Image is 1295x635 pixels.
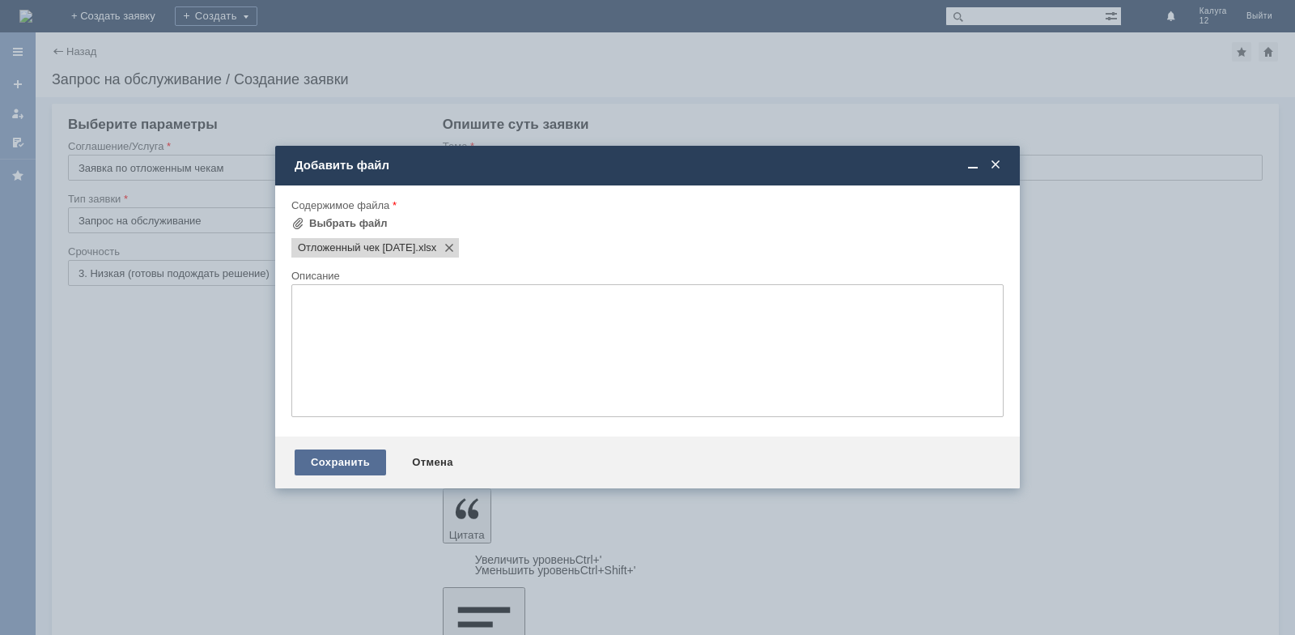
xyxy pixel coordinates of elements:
div: Добрый вечер. Прошу удалить отложенный чек во вложении. [GEOGRAPHIC_DATA]. [6,6,236,45]
div: Содержимое файла [291,200,1000,211]
div: Описание [291,271,1000,281]
span: Свернуть (Ctrl + M) [965,158,981,173]
span: Отложенный чек 28.08.2025 г..xlsx [298,241,415,254]
span: Отложенный чек 28.08.2025 г..xlsx [415,241,436,254]
span: Закрыть [987,158,1004,173]
div: Добавить файл [295,158,1004,173]
div: Выбрать файл [309,217,388,230]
